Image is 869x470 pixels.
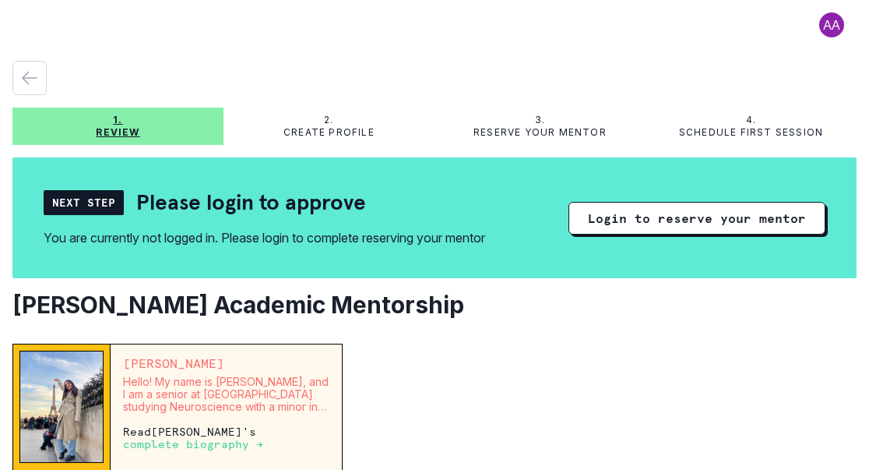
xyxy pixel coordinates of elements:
[96,126,139,139] p: Review
[746,114,756,126] p: 4.
[123,357,329,369] p: [PERSON_NAME]
[324,114,333,126] p: 2.
[283,126,375,139] p: Create profile
[19,351,104,462] img: Mentor Image
[136,189,366,216] h2: Please login to approve
[44,228,485,247] div: You are currently not logged in. Please login to complete reserving your mentor
[473,126,607,139] p: Reserve your mentor
[807,12,857,37] button: profile picture
[123,426,329,451] p: Read [PERSON_NAME] 's
[12,291,857,319] h2: [PERSON_NAME] Academic Mentorship
[568,202,825,235] button: Login to reserve your mentor
[679,126,823,139] p: Schedule first session
[123,376,329,413] p: Hello! My name is [PERSON_NAME], and I am a senior at [GEOGRAPHIC_DATA] studying Neuroscience wit...
[113,114,122,126] p: 1.
[123,438,263,451] p: complete biography →
[44,190,124,215] div: Next Step
[535,114,545,126] p: 3.
[123,437,263,451] a: complete biography →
